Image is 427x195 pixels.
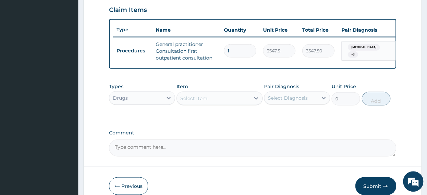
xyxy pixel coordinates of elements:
[180,95,208,101] div: Select Item
[3,126,130,150] textarea: Type your message and hit 'Enter'
[109,130,396,135] label: Comment
[362,92,391,105] button: Add
[109,83,123,89] label: Types
[264,83,299,90] label: Pair Diagnosis
[355,177,396,195] button: Submit
[268,94,308,101] div: Select Diagnosis
[113,94,128,101] div: Drugs
[177,83,188,90] label: Item
[338,23,413,36] th: Pair Diagnosis
[113,23,152,36] th: Type
[152,23,220,36] th: Name
[112,3,128,20] div: Minimize live chat window
[113,44,152,57] td: Procedures
[348,51,358,58] span: + 3
[260,23,299,36] th: Unit Price
[109,6,147,14] h3: Claim Items
[332,83,356,90] label: Unit Price
[109,177,148,195] button: Previous
[35,38,115,47] div: Chat with us now
[13,34,28,51] img: d_794563401_company_1708531726252_794563401
[348,44,380,50] span: [MEDICAL_DATA]
[299,23,338,36] th: Total Price
[152,37,220,64] td: General practitioner Consultation first outpatient consultation
[40,56,94,125] span: We're online!
[220,23,260,36] th: Quantity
